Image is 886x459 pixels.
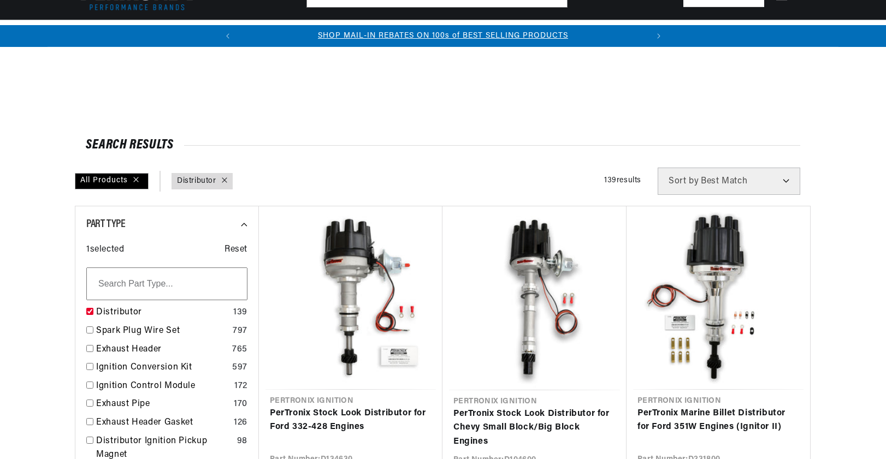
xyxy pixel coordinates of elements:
[658,168,800,195] select: Sort by
[217,25,239,47] button: Translation missing: en.sections.announcements.previous_announcement
[75,173,149,189] div: All Products
[48,25,838,47] slideshow-component: Translation missing: en.sections.announcements.announcement_bar
[163,20,253,46] summary: Coils & Distributors
[96,324,228,338] a: Spark Plug Wire Set
[96,416,229,430] a: Exhaust Header Gasket
[86,219,125,230] span: Part Type
[96,343,228,357] a: Exhaust Header
[86,243,124,257] span: 1 selected
[86,267,247,300] input: Search Part Type...
[534,20,612,46] summary: Spark Plug Wires
[270,407,432,434] a: PerTronix Stock Look Distributor for Ford 332-428 Engines
[177,175,216,187] a: Distributor
[611,20,668,46] summary: Motorcycle
[253,20,392,46] summary: Headers, Exhausts & Components
[234,379,247,394] div: 172
[233,306,247,320] div: 139
[745,20,811,46] summary: Product Support
[234,416,247,430] div: 126
[233,324,247,338] div: 797
[96,306,229,320] a: Distributor
[392,20,454,46] summary: Engine Swaps
[232,361,247,375] div: 597
[454,20,534,46] summary: Battery Products
[239,30,648,42] div: 1 of 2
[232,343,247,357] div: 765
[648,25,670,47] button: Translation missing: en.sections.announcements.next_announcement
[604,176,641,184] span: 139 results
[96,379,230,394] a: Ignition Control Module
[453,407,616,449] a: PerTronix Stock Look Distributor for Chevy Small Block/Big Block Engines
[96,397,229,412] a: Exhaust Pipe
[637,407,799,434] a: PerTronix Marine Billet Distributor for Ford 351W Engines (Ignitor II)
[669,177,699,186] span: Sort by
[239,30,648,42] div: Announcement
[237,434,247,449] div: 98
[86,140,800,151] div: SEARCH RESULTS
[96,361,228,375] a: Ignition Conversion Kit
[75,20,163,46] summary: Ignition Conversions
[318,32,568,40] a: SHOP MAIL-IN REBATES ON 100s of BEST SELLING PRODUCTS
[234,397,247,412] div: 170
[225,243,247,257] span: Reset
